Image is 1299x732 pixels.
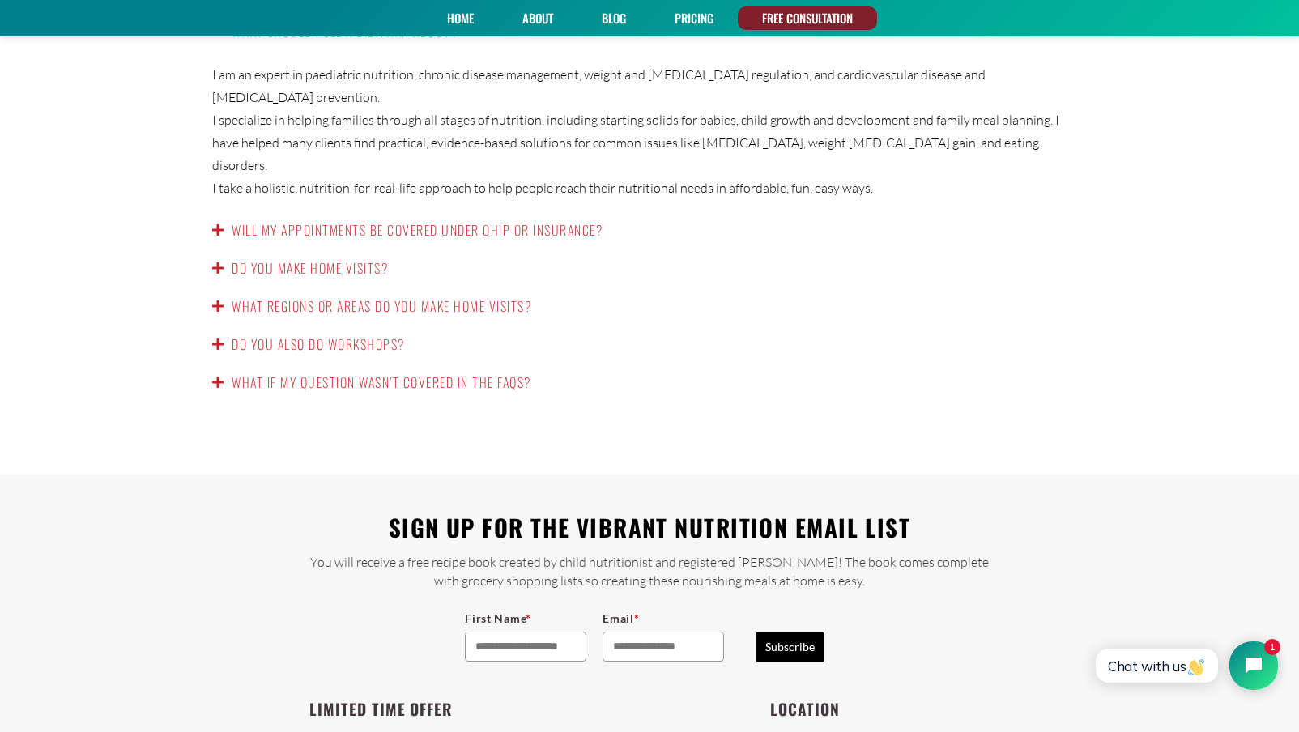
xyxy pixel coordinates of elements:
label: First Name [465,610,586,628]
p: I take a holistic, nutrition-for-real-life approach to help people reach their nutritional needs ... [212,177,1087,199]
p: I specialize in helping families through all stages of nutrition, including starting solids for b... [212,109,1087,177]
h2: Sign up for the Vibrant Nutrition email list [301,507,998,549]
a: Do you also do workshops? [232,334,405,354]
h2: LOCATION [770,696,990,724]
p: You will receive a free recipe book created by child nutritionist and registered [PERSON_NAME]! T... [301,553,998,589]
div: What should I see a dietitian about? [196,51,1103,211]
a: About [517,6,559,30]
a: FREE CONSULTATION [756,6,858,30]
a: What regions or areas do you make home visits? [232,296,531,316]
h2: LIMITED TIME OFFER [309,696,520,724]
button: Subscribe [756,632,824,662]
div: Will my appointments be covered under OHIP or insurance? [196,211,1103,249]
a: Do you make home visits? [232,258,388,278]
a: Home [441,6,479,30]
iframe: Tidio Chat [1078,628,1292,704]
p: I am an expert in paediatric nutrition, chronic disease management, weight and [MEDICAL_DATA] reg... [212,63,1087,109]
div: What if my question wasn’t covered in the FAQs? [196,364,1103,402]
a: What if my question wasn’t covered in the FAQs? [232,372,531,392]
a: Will my appointments be covered under OHIP or insurance? [232,220,603,240]
div: What regions or areas do you make home visits? [196,287,1103,326]
a: PRICING [669,6,719,30]
label: Email [603,610,724,628]
div: Do you also do workshops? [196,326,1103,364]
a: Blog [596,6,632,30]
div: Do you make home visits? [196,249,1103,287]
